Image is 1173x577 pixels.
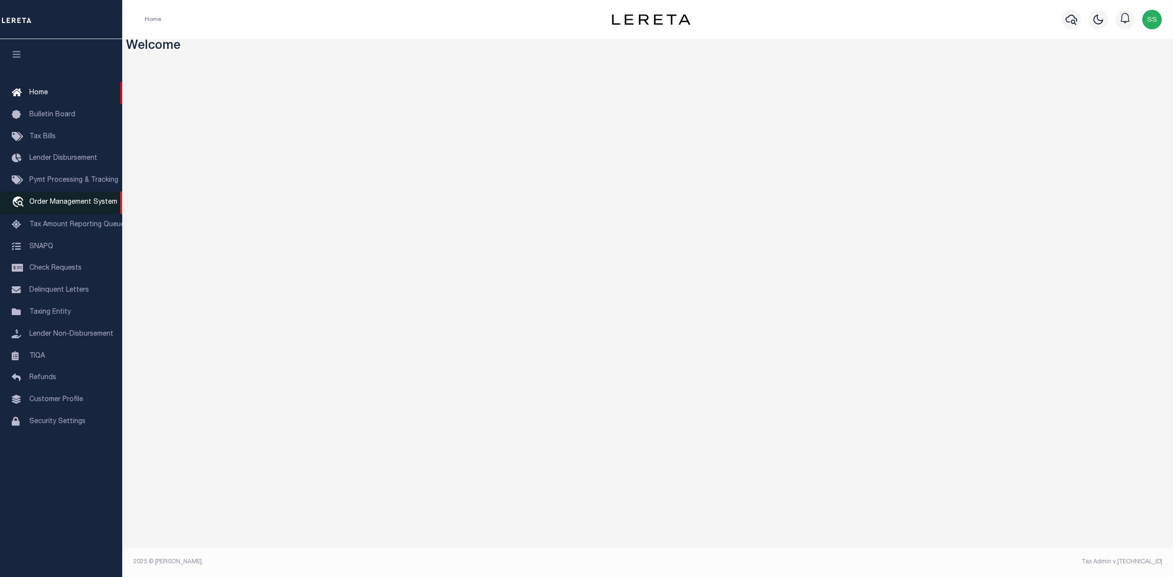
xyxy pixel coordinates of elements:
[145,15,161,24] li: Home
[29,418,86,425] span: Security Settings
[655,557,1162,566] div: Tax Admin v.[TECHNICAL_ID]
[29,243,53,250] span: SNAPQ
[1142,10,1162,29] img: svg+xml;base64,PHN2ZyB4bWxucz0iaHR0cDovL3d3dy53My5vcmcvMjAwMC9zdmciIHBvaW50ZXItZXZlbnRzPSJub25lIi...
[29,331,113,338] span: Lender Non-Disbursement
[29,155,97,162] span: Lender Disbursement
[126,39,1170,54] h3: Welcome
[29,221,125,228] span: Tax Amount Reporting Queue
[29,309,71,316] span: Taxing Entity
[29,133,56,140] span: Tax Bills
[29,199,117,206] span: Order Management System
[29,89,48,96] span: Home
[612,14,690,25] img: logo-dark.svg
[29,374,56,381] span: Refunds
[29,111,75,118] span: Bulletin Board
[126,557,648,566] div: 2025 © [PERSON_NAME].
[29,287,89,294] span: Delinquent Letters
[29,177,118,184] span: Pymt Processing & Tracking
[29,352,45,359] span: TIQA
[29,396,83,403] span: Customer Profile
[29,265,82,272] span: Check Requests
[12,196,27,209] i: travel_explore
